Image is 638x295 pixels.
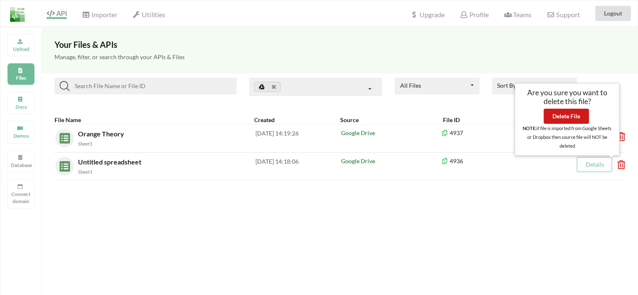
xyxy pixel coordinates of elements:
span: Orange Theory [78,130,126,138]
span: Teams [504,10,531,18]
button: Logout [595,6,631,21]
span: Upgrade [410,11,445,18]
a: Details [585,161,604,168]
button: Delete File [544,109,589,124]
div: [DATE] 14:18:06 [255,157,340,175]
p: Google Drive [341,157,441,165]
h5: Are you sure you want to delete this file? [521,88,613,106]
img: sheets.7a1b7961.svg [55,157,70,172]
b: NOTE: [523,125,536,131]
p: Docs [11,103,31,110]
b: File ID [443,116,459,123]
div: Date Desc [519,81,545,90]
p: 4937 [441,129,565,137]
p: Upload [11,45,31,52]
small: Sheet1 [78,169,92,175]
b: Created [254,116,275,123]
button: Details [577,157,612,172]
div: All Files [400,83,421,89]
img: sheets.7a1b7961.svg [55,129,70,144]
span: API [47,9,67,17]
span: Importer [82,10,117,18]
b: Source [340,116,358,123]
h5: Manage, filter, or search through your APIs & Files [55,54,625,61]
div: [DATE] 14:19:26 [255,129,340,147]
p: Google Drive [341,129,441,137]
p: Files [11,74,31,81]
p: 4936 [441,157,565,165]
span: Profile [460,10,488,18]
input: Search File Name or File ID [70,81,233,91]
img: searchIcon.svg [60,81,70,91]
span: Utilities [133,10,165,18]
span: Support [547,11,580,18]
small: Sheet1 [78,141,92,146]
p: Demos [11,132,31,139]
p: Database [11,162,31,169]
small: if file is imported from Google Sheets or Dropbox then source file will NOT be deleted [523,125,612,149]
span: Untitled spreadsheet [78,158,143,166]
img: LogoIcon.png [10,7,25,22]
h3: Your Files & APIs [55,39,625,50]
b: File Name [55,116,81,123]
span: Sort By: [497,82,550,89]
p: Connect domain [11,191,31,205]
